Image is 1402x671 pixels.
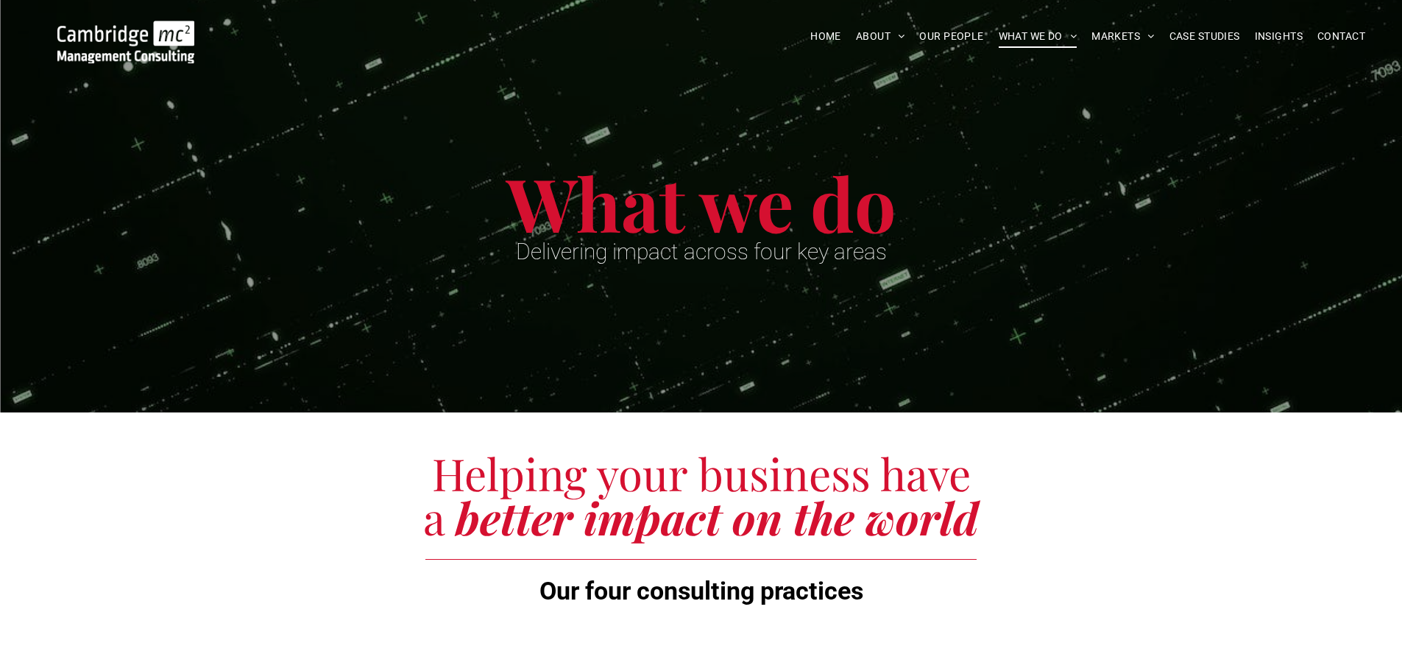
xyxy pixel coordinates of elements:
a: HOME [803,25,849,48]
a: CASE STUDIES [1162,25,1247,48]
a: ABOUT [849,25,913,48]
a: INSIGHTS [1247,25,1310,48]
span: What we do [506,153,896,251]
a: CONTACT [1310,25,1373,48]
a: Your Business Transformed | Cambridge Management Consulting [57,23,194,38]
span: Our four consulting practices [539,576,863,605]
span: Delivering impact across four key areas [516,239,887,264]
a: WHAT WE DO [991,25,1085,48]
span: better impact on the world [456,488,979,547]
img: Go to Homepage [57,21,194,63]
span: Helping your business have a [423,443,971,547]
a: OUR PEOPLE [912,25,991,48]
a: MARKETS [1084,25,1161,48]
